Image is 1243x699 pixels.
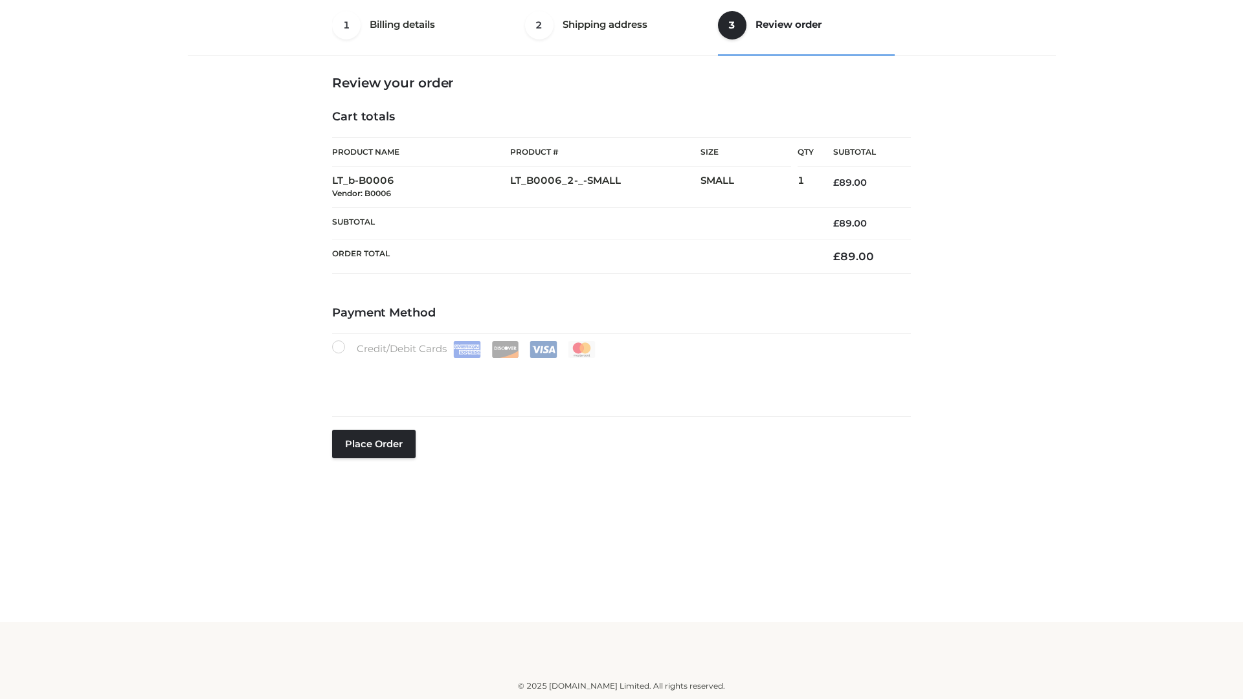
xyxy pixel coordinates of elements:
th: Order Total [332,239,814,274]
h4: Cart totals [332,110,911,124]
th: Product Name [332,137,510,167]
img: Discover [491,341,519,358]
iframe: Secure payment input frame [330,355,908,403]
img: Amex [453,341,481,358]
small: Vendor: B0006 [332,188,391,198]
bdi: 89.00 [833,250,874,263]
th: Product # [510,137,700,167]
span: £ [833,250,840,263]
span: £ [833,177,839,188]
td: LT_b-B0006 [332,167,510,208]
span: £ [833,217,839,229]
h3: Review your order [332,75,911,91]
img: Mastercard [568,341,596,358]
td: LT_B0006_2-_-SMALL [510,167,700,208]
th: Subtotal [814,138,911,167]
bdi: 89.00 [833,177,867,188]
bdi: 89.00 [833,217,867,229]
div: © 2025 [DOMAIN_NAME] Limited. All rights reserved. [192,680,1051,693]
label: Credit/Debit Cards [332,340,597,358]
td: 1 [798,167,814,208]
th: Size [700,138,791,167]
img: Visa [530,341,557,358]
th: Subtotal [332,207,814,239]
th: Qty [798,137,814,167]
td: SMALL [700,167,798,208]
button: Place order [332,430,416,458]
h4: Payment Method [332,306,911,320]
